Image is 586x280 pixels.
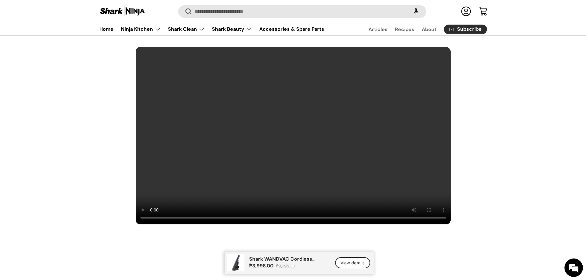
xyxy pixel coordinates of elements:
[99,6,146,18] img: Shark Ninja Philippines
[422,23,437,35] a: About
[259,23,324,35] a: Accessories & Spare Parts
[457,27,482,32] span: Subscribe
[444,25,487,34] a: Subscribe
[406,5,426,18] speech-search-button: Search by voice
[249,256,328,262] p: Shark WANDVAC Cordless Handheld Vacuum (WV210)
[101,3,116,18] div: Minimize live chat window
[369,23,388,35] a: Articles
[354,23,487,35] nav: Secondary
[117,23,164,35] summary: Ninja Kitchen
[395,23,414,35] a: Recipes
[36,77,85,140] span: We're online!
[249,262,275,269] strong: ₱3,998.00
[99,23,324,35] nav: Primary
[208,23,256,35] summary: Shark Beauty
[164,23,208,35] summary: Shark Clean
[276,263,295,269] s: ₱9,995.00
[32,34,103,42] div: Chat with us now
[335,257,370,269] a: View details
[99,23,114,35] a: Home
[3,168,117,189] textarea: Type your message and hit 'Enter'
